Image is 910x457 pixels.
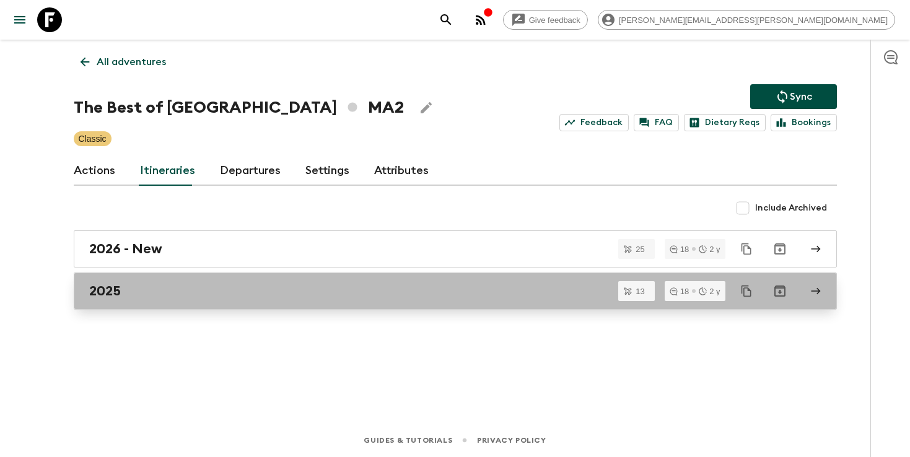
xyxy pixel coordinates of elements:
span: [PERSON_NAME][EMAIL_ADDRESS][PERSON_NAME][DOMAIN_NAME] [612,15,895,25]
p: Sync [790,89,812,104]
a: FAQ [634,114,679,131]
h2: 2026 - New [89,241,162,257]
div: 2 y [699,287,720,295]
a: Feedback [559,114,629,131]
a: All adventures [74,50,173,74]
a: Departures [220,156,281,186]
div: 2 y [699,245,720,253]
button: search adventures [434,7,458,32]
button: Duplicate [735,280,758,302]
p: Classic [79,133,107,145]
div: 18 [670,287,689,295]
span: Give feedback [522,15,587,25]
a: Dietary Reqs [684,114,766,131]
button: Duplicate [735,238,758,260]
button: Sync adventure departures to the booking engine [750,84,837,109]
h2: 2025 [89,283,121,299]
a: Give feedback [503,10,588,30]
div: 18 [670,245,689,253]
a: 2025 [74,272,837,310]
a: Itineraries [140,156,195,186]
button: Archive [768,237,792,261]
a: Attributes [374,156,429,186]
a: Actions [74,156,115,186]
button: Archive [768,279,792,303]
span: 25 [628,245,652,253]
a: Privacy Policy [477,433,546,447]
a: Guides & Tutorials [364,433,452,447]
div: [PERSON_NAME][EMAIL_ADDRESS][PERSON_NAME][DOMAIN_NAME] [598,10,895,30]
p: All adventures [97,54,166,69]
a: 2026 - New [74,230,837,268]
button: Edit Adventure Title [414,95,439,120]
h1: The Best of [GEOGRAPHIC_DATA] MA2 [74,95,404,120]
span: Include Archived [755,202,827,214]
button: menu [7,7,32,32]
a: Bookings [771,114,837,131]
span: 13 [628,287,652,295]
a: Settings [305,156,349,186]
